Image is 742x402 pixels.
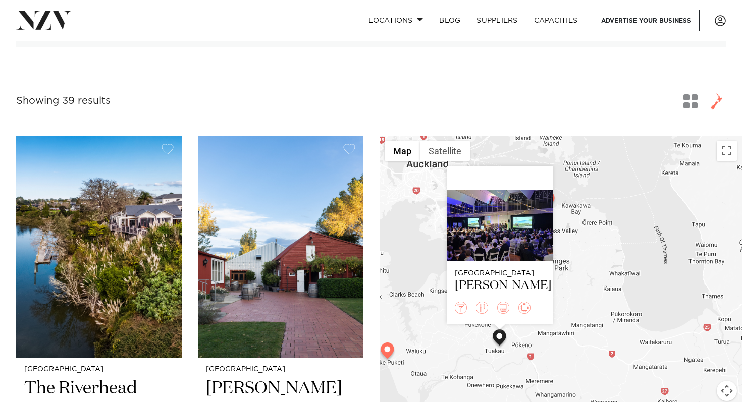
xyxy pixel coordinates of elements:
a: Advertise your business [593,10,700,31]
a: Capacities [526,10,586,31]
button: Show street map [385,141,420,161]
div: [GEOGRAPHIC_DATA] [455,269,545,278]
a: SUPPLIERS [468,10,525,31]
div: Showing 39 results [16,93,111,109]
button: Map camera controls [717,381,737,401]
a: Locations [360,10,431,31]
button: Toggle fullscreen view [717,141,737,161]
div: [PERSON_NAME] [455,278,545,294]
a: [GEOGRAPHIC_DATA] [PERSON_NAME] [447,190,553,302]
a: BLOG [431,10,468,31]
small: [GEOGRAPHIC_DATA] [24,366,174,373]
img: nzv-logo.png [16,11,71,29]
button: Show satellite imagery [420,141,470,161]
small: [GEOGRAPHIC_DATA] [206,366,355,373]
